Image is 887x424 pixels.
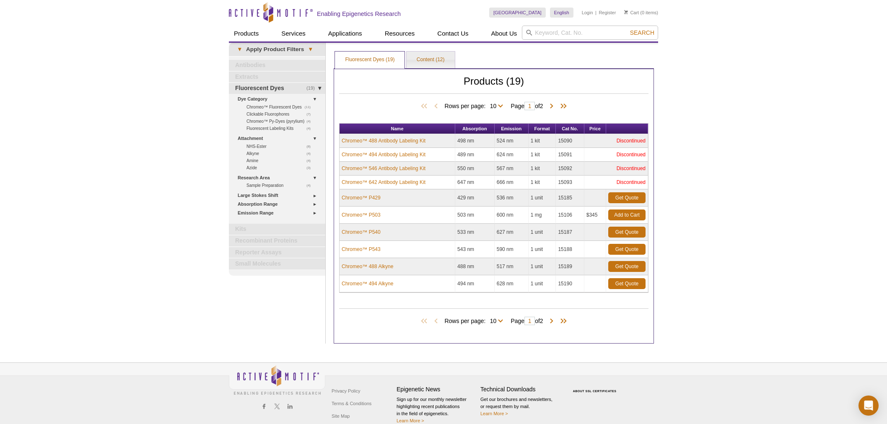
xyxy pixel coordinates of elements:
td: Discontinued [584,134,648,148]
a: Chromeo™ 494 Antibody Labeling Kit [342,151,425,158]
a: Chromeo™ 488 Alkyne [342,263,393,270]
span: Page of [506,102,547,110]
span: First Page [419,102,432,111]
td: Discontinued [584,148,648,162]
td: 567 nm [495,162,529,176]
td: 15190 [556,275,584,292]
a: Resources [380,26,420,41]
span: 2 [540,318,543,324]
span: (4) [306,157,315,164]
a: Small Molecules [229,259,325,269]
button: Search [628,29,657,36]
td: 590 nm [495,241,529,258]
a: Products [229,26,264,41]
a: (3)Azide [246,164,315,171]
td: Discontinued [584,162,648,176]
th: Absorption [455,124,495,134]
span: ▾ [304,46,317,53]
a: (4)Sample Preparation [246,182,315,189]
span: (8) [306,143,315,150]
a: Antibodies [229,60,325,71]
a: Chromeo™ P429 [342,194,381,202]
a: Terms & Conditions [329,397,373,410]
td: 1 kit [529,134,556,148]
td: 15091 [556,148,584,162]
a: Get Quote [608,278,646,289]
span: Last Page [556,102,568,111]
td: 536 nm [495,189,529,207]
a: Get Quote [608,227,646,238]
a: Extracts [229,72,325,83]
span: (7) [306,111,315,118]
a: (11)Chromeo™ Fluorescent Dyes [246,103,315,111]
a: Services [276,26,311,41]
td: 543 nm [455,241,495,258]
a: (4)Amine [246,157,315,164]
td: 1 unit [529,189,556,207]
td: 1 unit [529,258,556,275]
span: Rows per page: [444,101,506,110]
td: 1 kit [529,148,556,162]
a: (4)Alkyne [246,150,315,157]
span: Previous Page [432,317,440,326]
span: 2 [540,103,543,109]
span: Next Page [547,102,556,111]
th: Price [584,124,606,134]
td: 627 nm [495,224,529,241]
span: Last Page [556,317,568,326]
h2: Enabling Epigenetics Research [317,10,401,18]
td: 15189 [556,258,584,275]
a: [GEOGRAPHIC_DATA] [489,8,546,18]
img: Your Cart [624,10,628,14]
td: 600 nm [495,207,529,224]
a: Chromeo™ 546 Antibody Labeling Kit [342,165,425,172]
td: 488 nm [455,258,495,275]
span: (4) [306,125,315,132]
a: (19)Fluorescent Dyes [229,83,325,94]
a: Privacy Policy [329,385,362,397]
td: 15092 [556,162,584,176]
td: 1 unit [529,241,556,258]
span: (19) [306,83,319,94]
span: Next Page [547,317,556,326]
a: Get Quote [608,261,646,272]
div: Open Intercom Messenger [858,396,879,416]
a: Cart [624,10,639,16]
td: 1 mg [529,207,556,224]
td: 15090 [556,134,584,148]
a: ▾Apply Product Filters▾ [229,43,325,56]
td: 628 nm [495,275,529,292]
a: Get Quote [608,192,646,203]
span: First Page [419,317,432,326]
a: Emission Range [238,209,320,217]
td: 517 nm [495,258,529,275]
span: (4) [306,182,315,189]
a: Reporter Assays [229,247,325,258]
a: Chromeo™ 642 Antibody Labeling Kit [342,178,425,186]
a: ABOUT SSL CERTIFICATES [573,390,617,393]
a: Attachment [238,134,320,143]
span: Page of [506,317,547,325]
a: Large Stokes Shift [238,191,320,200]
a: Get Quote [608,244,646,255]
p: Get our brochures and newsletters, or request them by mail. [480,396,560,417]
a: Chromeo™ P543 [342,246,381,253]
img: Active Motif, [229,363,325,397]
a: Dye Category [238,95,320,103]
td: 15185 [556,189,584,207]
h4: Epigenetic News [397,386,476,393]
a: Recombinant Proteins [229,235,325,246]
a: Applications [323,26,367,41]
span: (11) [305,103,315,111]
th: Emission [495,124,529,134]
li: | [595,8,597,18]
span: ▾ [233,46,246,53]
td: 550 nm [455,162,495,176]
td: 533 nm [455,224,495,241]
a: English [550,8,573,18]
td: 15093 [556,176,584,189]
td: 429 nm [455,189,495,207]
a: Fluorescent Dyes (19) [335,52,405,68]
span: (4) [306,150,315,157]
